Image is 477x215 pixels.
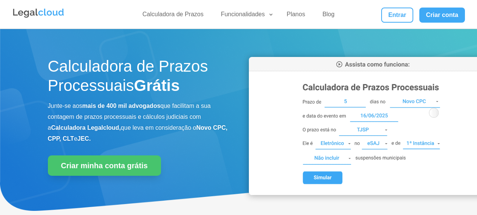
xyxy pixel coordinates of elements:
[134,77,179,94] strong: Grátis
[77,135,91,142] b: JEC.
[282,11,310,21] a: Planos
[82,103,160,109] b: mais de 400 mil advogados
[216,11,274,21] a: Funcionalidades
[12,8,65,19] img: Legalcloud Logo
[381,8,413,23] a: Entrar
[48,155,161,176] a: Criar minha conta grátis
[419,8,465,23] a: Criar conta
[48,57,228,99] h1: Calculadora de Prazos Processuais
[138,11,208,21] a: Calculadora de Prazos
[48,124,228,142] b: Novo CPC, CPP, CLT
[12,14,65,20] a: Logo da Legalcloud
[51,124,121,131] b: Calculadora Legalcloud,
[48,101,228,144] p: Junte-se aos que facilitam a sua contagem de prazos processuais e cálculos judiciais com a que le...
[318,11,339,21] a: Blog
